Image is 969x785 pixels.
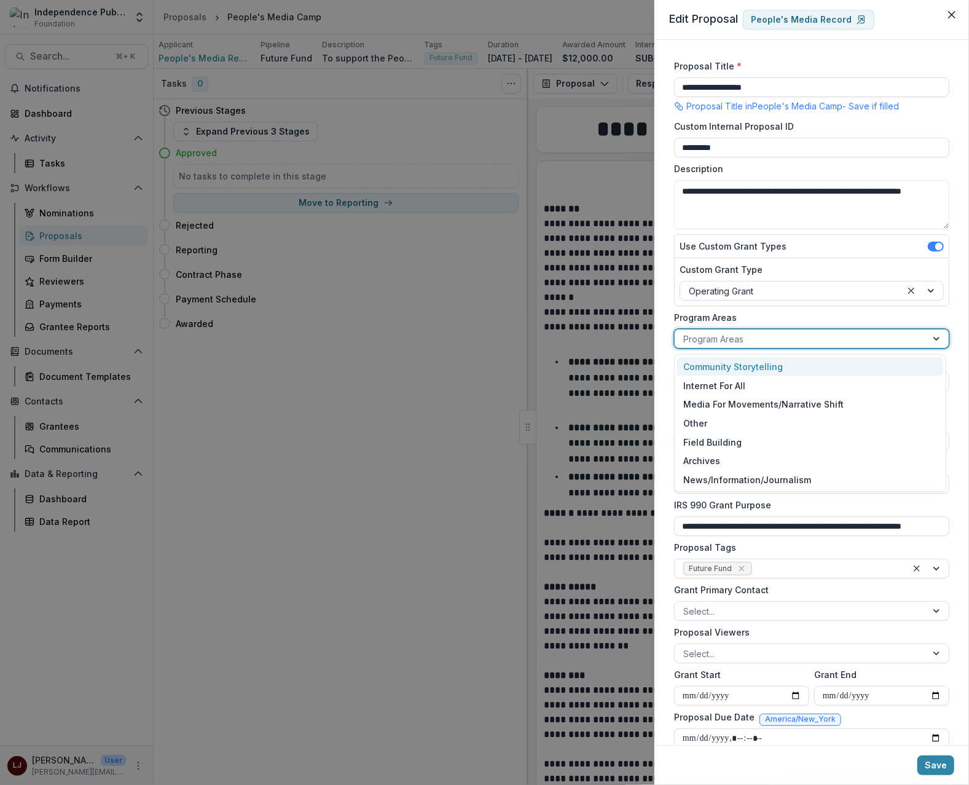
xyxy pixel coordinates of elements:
div: Internet For All [677,376,943,395]
label: Description [674,162,942,175]
label: Grant Start [674,668,802,681]
div: Clear selected options [909,561,924,576]
label: Program Areas [674,311,942,324]
button: Close [942,5,962,25]
label: Custom Internal Proposal ID [674,120,942,133]
span: America/New_York [765,715,836,724]
div: Media For Movements/Narrative Shift [677,395,943,414]
label: Use Custom Grant Types [680,240,787,253]
label: Grant Primary Contact [674,583,942,596]
label: Proposal Title [674,60,942,73]
p: Proposal Title in People's Media Camp - Save if filled [686,100,899,112]
div: Community Storytelling [677,357,943,376]
div: Clear selected options [904,283,919,298]
div: Other [677,414,943,433]
a: People's Media Record [743,10,874,30]
div: Field Building [677,433,943,452]
p: People's Media Record [751,15,852,25]
div: Remove Future Fund [736,562,748,575]
span: Edit Proposal [669,12,738,25]
div: News/Information/Journalism [677,470,943,489]
span: Future Fund [689,564,732,573]
label: Proposal Tags [674,541,942,554]
label: IRS 990 Grant Purpose [674,499,942,511]
label: Custom Grant Type [680,263,936,276]
label: Grant End [814,668,942,681]
label: Requested Amount [674,353,942,366]
label: Proposal Viewers [674,626,942,639]
div: Archives [677,451,943,470]
label: Proposal Due Date [674,711,755,724]
button: Save [917,755,954,775]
